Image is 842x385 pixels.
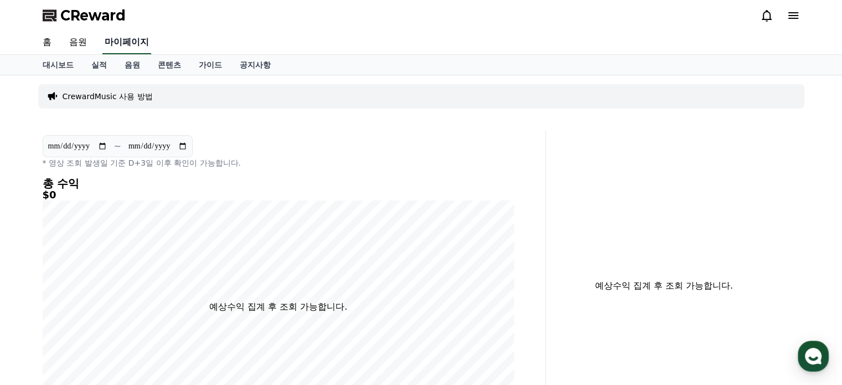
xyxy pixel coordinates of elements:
[555,279,773,292] p: 예상수익 집계 후 조회 가능합니다.
[43,7,126,24] a: CReward
[43,177,514,189] h4: 총 수익
[231,55,280,75] a: 공지사항
[143,293,213,321] a: 설정
[102,31,151,54] a: 마이페이지
[171,310,184,319] span: 설정
[43,189,514,201] h5: $0
[35,310,42,319] span: 홈
[73,293,143,321] a: 대화
[116,55,149,75] a: 음원
[60,7,126,24] span: CReward
[60,31,96,54] a: 음원
[3,293,73,321] a: 홈
[114,140,121,153] p: ~
[34,31,60,54] a: 홈
[101,310,115,319] span: 대화
[209,300,347,314] p: 예상수익 집계 후 조회 가능합니다.
[34,55,82,75] a: 대시보드
[149,55,190,75] a: 콘텐츠
[82,55,116,75] a: 실적
[190,55,231,75] a: 가이드
[63,91,153,102] a: CrewardMusic 사용 방법
[43,157,514,168] p: * 영상 조회 발생일 기준 D+3일 이후 확인이 가능합니다.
